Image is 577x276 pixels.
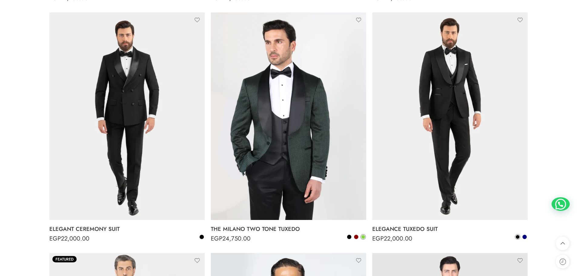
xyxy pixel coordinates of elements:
[211,223,366,235] a: THE MILANO TWO TONE TUXEDO
[372,223,528,235] a: ELEGANCE TUXEDO SUIT
[199,234,204,240] a: Black
[211,234,222,243] span: EGP
[372,234,412,243] bdi: 22,000.00
[372,234,384,243] span: EGP
[52,256,77,262] span: Featured
[353,234,359,240] a: Bordeaux
[49,234,61,243] span: EGP
[211,234,250,243] bdi: 24,750.00
[515,234,520,240] a: Black
[522,234,527,240] a: Navy
[347,234,352,240] a: Black
[49,223,205,235] a: ELEGANT CEREMONY SUIT
[49,234,89,243] bdi: 22,000.00
[360,234,366,240] a: Green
